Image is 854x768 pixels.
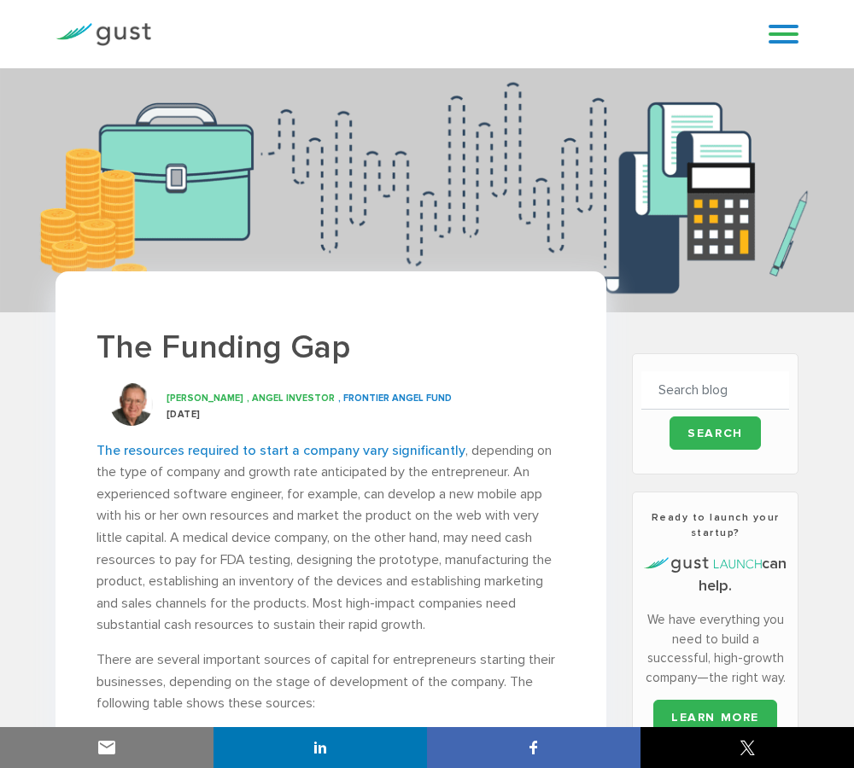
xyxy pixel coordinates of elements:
img: Bill Payne [110,383,153,426]
h4: can help. [641,553,789,597]
img: email sharing button [97,737,117,758]
span: [DATE] [167,409,201,420]
a: The resources required to start a company vary significantly [97,442,465,458]
span: , Angel Investor [247,393,335,404]
img: linkedin sharing button [310,737,330,758]
p: , depending on the type of company and growth rate anticipated by the entrepreneur. An experience... [97,439,565,636]
h1: The Funding Gap [97,326,565,369]
h3: Ready to launch your startup? [641,509,789,540]
input: Search [670,416,761,450]
p: There are several important sources of capital for entrepreneurs starting their businesses, depen... [97,649,565,714]
input: Search blog [641,371,789,410]
span: , Frontier Angel Fund [338,393,452,404]
span: [PERSON_NAME] [167,393,243,404]
p: We have everything you need to build a successful, high-growth company—the right way. [641,610,789,687]
img: twitter sharing button [737,737,757,758]
img: facebook sharing button [524,737,544,758]
img: Gust Logo [56,23,151,46]
a: LEARN MORE [653,700,777,734]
